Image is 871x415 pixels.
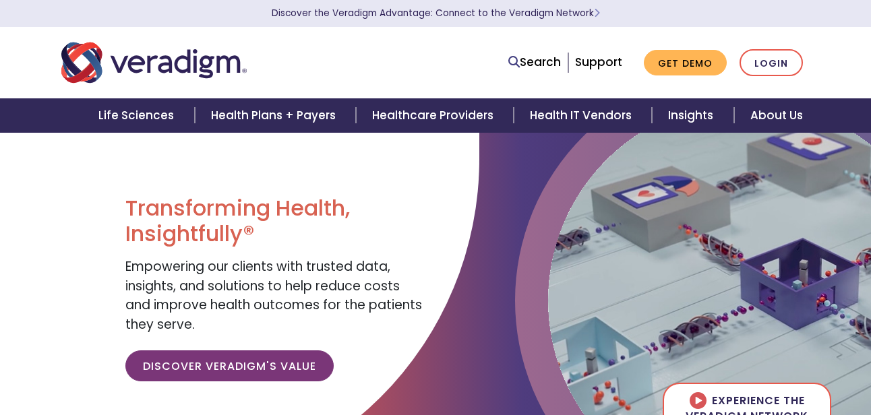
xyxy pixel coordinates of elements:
[644,50,727,76] a: Get Demo
[734,98,819,133] a: About Us
[740,49,803,77] a: Login
[514,98,652,133] a: Health IT Vendors
[125,195,425,247] h1: Transforming Health, Insightfully®
[594,7,600,20] span: Learn More
[508,53,561,71] a: Search
[356,98,514,133] a: Healthcare Providers
[652,98,733,133] a: Insights
[272,7,600,20] a: Discover the Veradigm Advantage: Connect to the Veradigm NetworkLearn More
[195,98,356,133] a: Health Plans + Payers
[82,98,194,133] a: Life Sciences
[575,54,622,70] a: Support
[61,40,247,85] img: Veradigm logo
